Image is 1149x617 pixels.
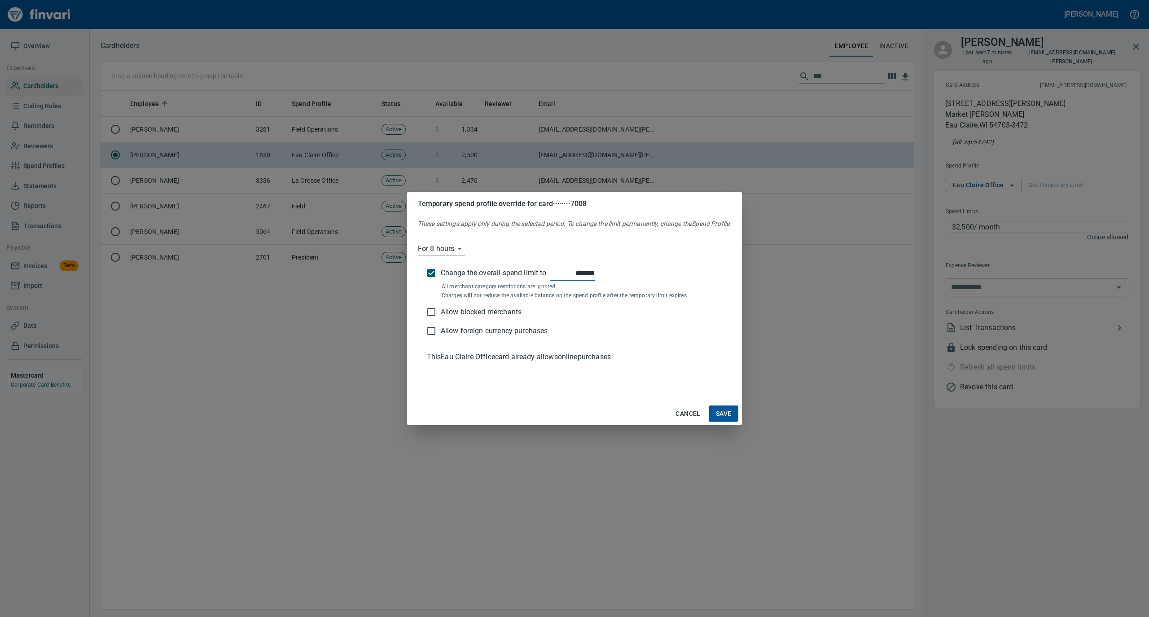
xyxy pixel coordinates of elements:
p: All merchant category restrictions are ignored. [442,282,712,291]
label: Transactions in foreign currency will be declined [422,324,548,338]
span: Cancel [675,408,700,419]
h5: Temporary spend profile override for card ········7008 [418,199,732,208]
p: Allow blocked merchants [441,307,522,317]
span: Save [716,408,732,419]
p: This Eau Claire Office card already allows online purchases [427,352,723,362]
button: Save [709,405,739,422]
button: Cancel [672,405,704,422]
p: Charges will not reduce the available balance on the spend profile after the temporary limit expi... [442,291,712,300]
p: Allow foreign currency purchases [441,326,548,336]
span: Change the overall spend limit to [441,268,547,278]
div: For 8 hours [418,242,465,256]
p: These settings apply only during the selected period. To change the limit permanently, change the... [418,219,732,228]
